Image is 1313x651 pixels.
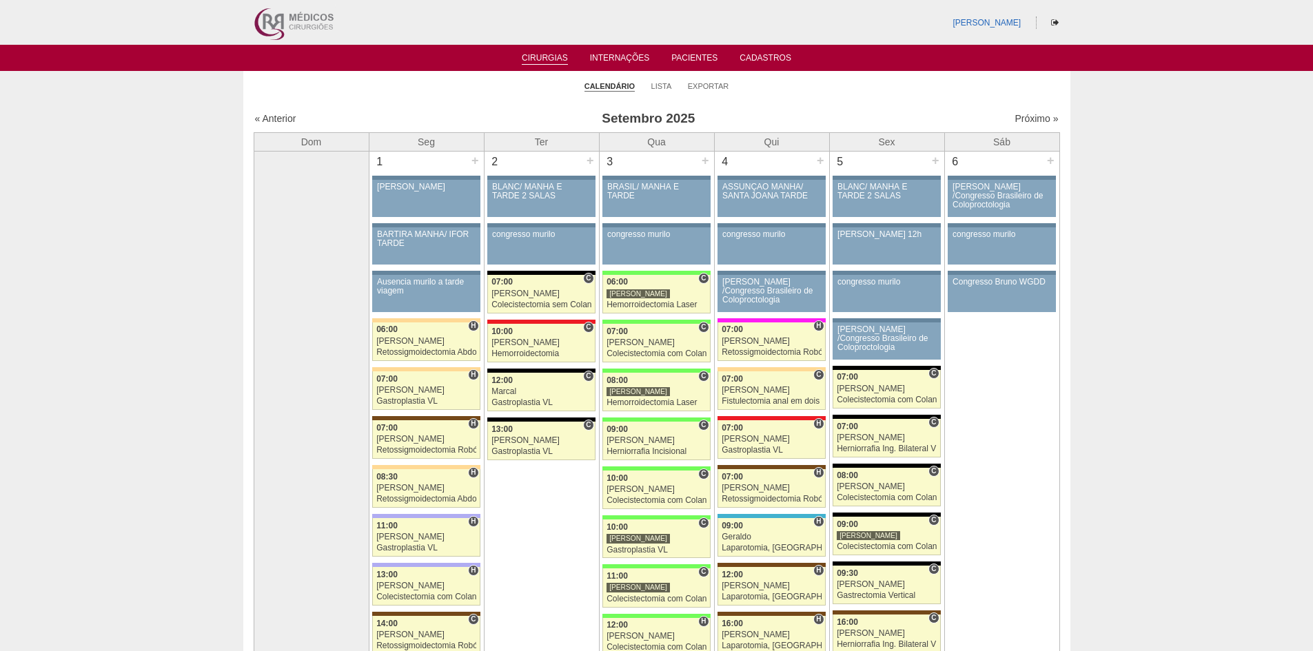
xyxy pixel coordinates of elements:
[722,397,822,406] div: Fistulectomia anal em dois tempos
[717,271,825,275] div: Key: Aviso
[602,369,710,373] div: Key: Brasil
[487,275,595,313] a: C 07:00 [PERSON_NAME] Colecistectomia sem Colangiografia VL
[717,227,825,265] a: congresso murilo
[928,515,939,526] span: Consultório
[717,612,825,616] div: Key: Santa Joana
[372,371,480,410] a: H 07:00 [PERSON_NAME] Gastroplastia VL
[948,223,1055,227] div: Key: Aviso
[700,152,711,169] div: +
[607,386,670,397] div: [PERSON_NAME]
[717,420,825,459] a: H 07:00 [PERSON_NAME] Gastroplastia VL
[602,422,710,460] a: C 09:00 [PERSON_NAME] Herniorrafia Incisional
[583,420,593,431] span: Consultório
[837,183,936,200] div: BLANC/ MANHÃ E TARDE 2 SALAS
[468,614,478,625] span: Consultório
[1051,19,1059,27] i: Sair
[953,18,1021,28] a: [PERSON_NAME]
[487,180,595,217] a: BLANC/ MANHÃ E TARDE 2 SALAS
[487,324,595,362] a: C 10:00 [PERSON_NAME] Hemorroidectomia
[714,132,829,151] th: Qui
[698,420,709,431] span: Consultório
[833,610,940,614] div: Key: Santa Joana
[717,180,825,217] a: ASSUNÇÃO MANHÃ/ SANTA JOANA TARDE
[722,183,821,200] div: ASSUNÇÃO MANHÃ/ SANTA JOANA TARDE
[813,565,824,576] span: Hospital
[948,275,1055,312] a: Congresso Bruno WGDD
[837,395,937,404] div: Colecistectomia com Colangiografia VL
[833,227,940,265] a: [PERSON_NAME] 12h
[813,320,824,331] span: Hospital
[487,417,595,422] div: Key: Blanc
[372,469,480,508] a: H 08:30 [PERSON_NAME] Retossigmoidectomia Abdominal VL
[602,515,710,519] div: Key: Brasil
[607,571,628,581] span: 11:00
[837,230,936,239] div: [PERSON_NAME] 12h
[255,113,296,124] a: « Anterior
[607,496,706,505] div: Colecistectomia com Colangiografia VL
[602,564,710,568] div: Key: Brasil
[602,176,710,180] div: Key: Aviso
[607,522,628,532] span: 10:00
[376,435,476,444] div: [PERSON_NAME]
[584,81,635,92] a: Calendário
[698,616,709,627] span: Hospital
[813,369,824,380] span: Consultório
[492,183,591,200] div: BLANC/ MANHÃ E TARDE 2 SALAS
[722,348,822,357] div: Retossigmoidectomia Robótica
[376,423,398,433] span: 07:00
[837,471,858,480] span: 08:00
[715,152,736,172] div: 4
[607,183,706,200] div: BRASIL/ MANHÃ E TARDE
[722,423,743,433] span: 07:00
[602,373,710,411] a: C 08:00 [PERSON_NAME] Hemorroidectomia Laser
[722,619,743,628] span: 16:00
[722,324,743,334] span: 07:00
[607,327,628,336] span: 07:00
[491,447,591,456] div: Gastroplastia VL
[698,371,709,382] span: Consultório
[833,271,940,275] div: Key: Aviso
[928,417,939,428] span: Consultório
[837,542,937,551] div: Colecistectomia com Colangiografia VL
[607,300,706,309] div: Hemorroidectomia Laser
[717,176,825,180] div: Key: Aviso
[717,469,825,508] a: H 07:00 [PERSON_NAME] Retossigmoidectomia Robótica
[376,641,476,650] div: Retossigmoidectomia Robótica
[837,580,937,589] div: [PERSON_NAME]
[717,367,825,371] div: Key: Bartira
[487,422,595,460] a: C 13:00 [PERSON_NAME] Gastroplastia VL
[698,273,709,284] span: Consultório
[953,278,1051,287] div: Congresso Bruno WGDD
[491,387,591,396] div: Marcal
[722,533,822,541] div: Geraldo
[491,327,513,336] span: 10:00
[376,495,476,504] div: Retossigmoidectomia Abdominal VL
[602,227,710,265] a: congresso murilo
[487,320,595,324] div: Key: Assunção
[487,271,595,275] div: Key: Blanc
[377,183,476,192] div: [PERSON_NAME]
[688,81,729,91] a: Exportar
[607,338,706,347] div: [PERSON_NAME]
[602,519,710,558] a: C 10:00 [PERSON_NAME] Gastroplastia VL
[837,493,937,502] div: Colecistectomia com Colangiografia VL
[722,435,822,444] div: [PERSON_NAME]
[837,278,936,287] div: congresso murilo
[491,436,591,445] div: [PERSON_NAME]
[717,318,825,322] div: Key: Pro Matre
[372,465,480,469] div: Key: Bartira
[376,533,476,541] div: [PERSON_NAME]
[928,612,939,623] span: Consultório
[485,152,506,172] div: 2
[491,349,591,358] div: Hemorroidectomia
[372,518,480,557] a: H 11:00 [PERSON_NAME] Gastroplastia VL
[369,132,484,151] th: Seg
[376,348,476,357] div: Retossigmoidectomia Abdominal VL
[376,544,476,552] div: Gastroplastia VL
[602,568,710,607] a: C 11:00 [PERSON_NAME] Colecistectomia com Colangiografia VL
[376,570,398,579] span: 13:00
[376,337,476,346] div: [PERSON_NAME]
[376,386,476,395] div: [PERSON_NAME]
[487,227,595,265] a: congresso murilo
[833,561,940,566] div: Key: Blanc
